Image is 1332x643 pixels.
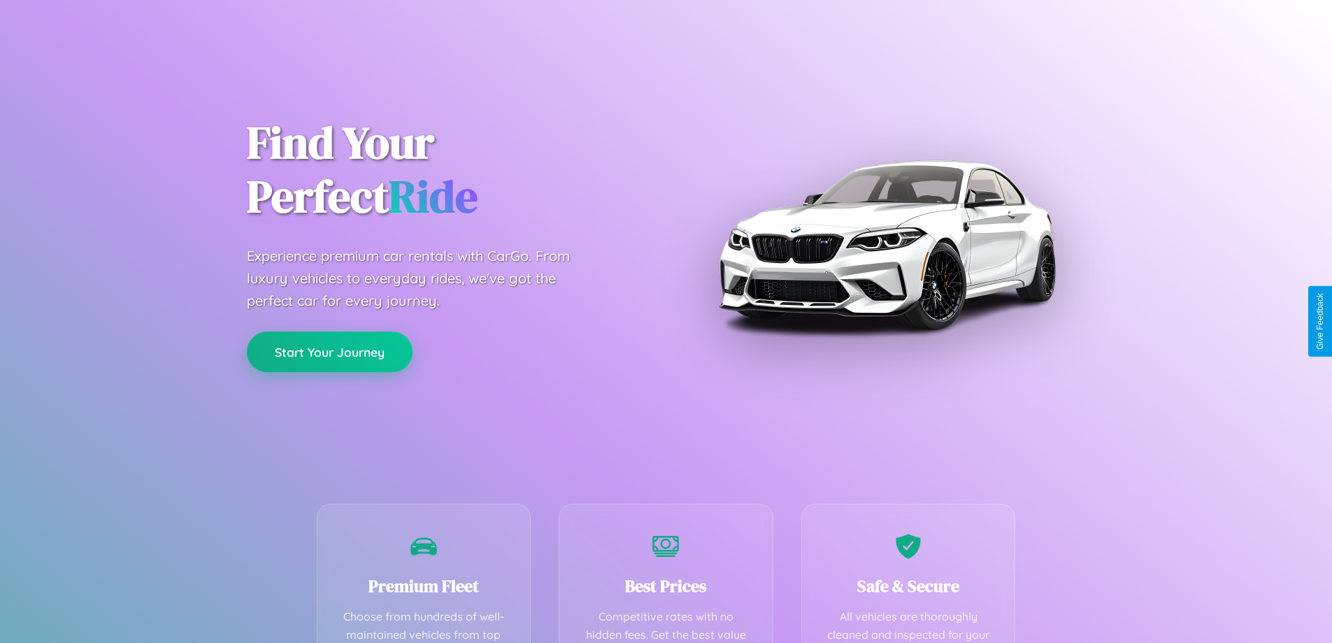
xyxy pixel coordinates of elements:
h3: Best Prices [580,574,752,598]
button: Start Your Journey [247,332,413,372]
h1: Find Your Perfect [247,116,645,224]
span: Ride [389,166,478,227]
img: Premium BMW car rental vehicle [712,70,1061,420]
p: Experience premium car rentals with CarGo. From luxury vehicles to everyday rides, we've got the ... [247,245,596,312]
h3: Premium Fleet [338,574,510,598]
h3: Safe & Secure [823,574,994,598]
div: Give Feedback [1315,293,1325,350]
